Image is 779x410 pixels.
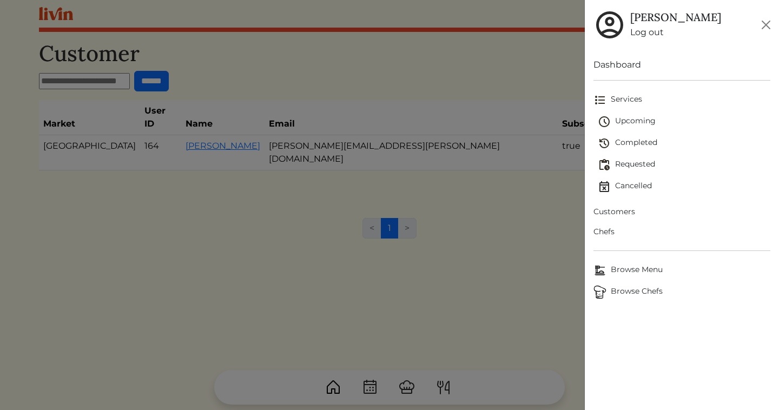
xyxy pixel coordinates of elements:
span: Requested [598,158,770,171]
img: history-2b446bceb7e0f53b931186bf4c1776ac458fe31ad3b688388ec82af02103cd45.svg [598,137,611,150]
h5: [PERSON_NAME] [630,11,721,24]
a: Customers [593,202,770,222]
button: Close [757,16,775,34]
img: Browse Chefs [593,286,606,299]
span: Services [593,94,770,107]
span: Chefs [593,226,770,237]
span: Cancelled [598,180,770,193]
a: Services [593,89,770,111]
span: Customers [593,206,770,217]
img: Browse Menu [593,264,606,277]
span: Completed [598,137,770,150]
a: Chefs [593,222,770,242]
img: user_account-e6e16d2ec92f44fc35f99ef0dc9cddf60790bfa021a6ecb1c896eb5d2907b31c.svg [593,9,626,41]
span: Upcoming [598,115,770,128]
a: Log out [630,26,721,39]
span: Browse Chefs [593,286,770,299]
a: Requested [598,154,770,176]
span: Browse Menu [593,264,770,277]
a: Browse MenuBrowse Menu [593,260,770,281]
a: ChefsBrowse Chefs [593,281,770,303]
img: event_cancelled-67e280bd0a9e072c26133efab016668ee6d7272ad66fa3c7eb58af48b074a3a4.svg [598,180,611,193]
a: Completed [598,133,770,154]
a: Dashboard [593,58,770,71]
a: Cancelled [598,176,770,197]
img: schedule-fa401ccd6b27cf58db24c3bb5584b27dcd8bd24ae666a918e1c6b4ae8c451a22.svg [598,115,611,128]
img: format_list_bulleted-ebc7f0161ee23162107b508e562e81cd567eeab2455044221954b09d19068e74.svg [593,94,606,107]
a: Upcoming [598,111,770,133]
img: pending_actions-fd19ce2ea80609cc4d7bbea353f93e2f363e46d0f816104e4e0650fdd7f915cf.svg [598,158,611,171]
